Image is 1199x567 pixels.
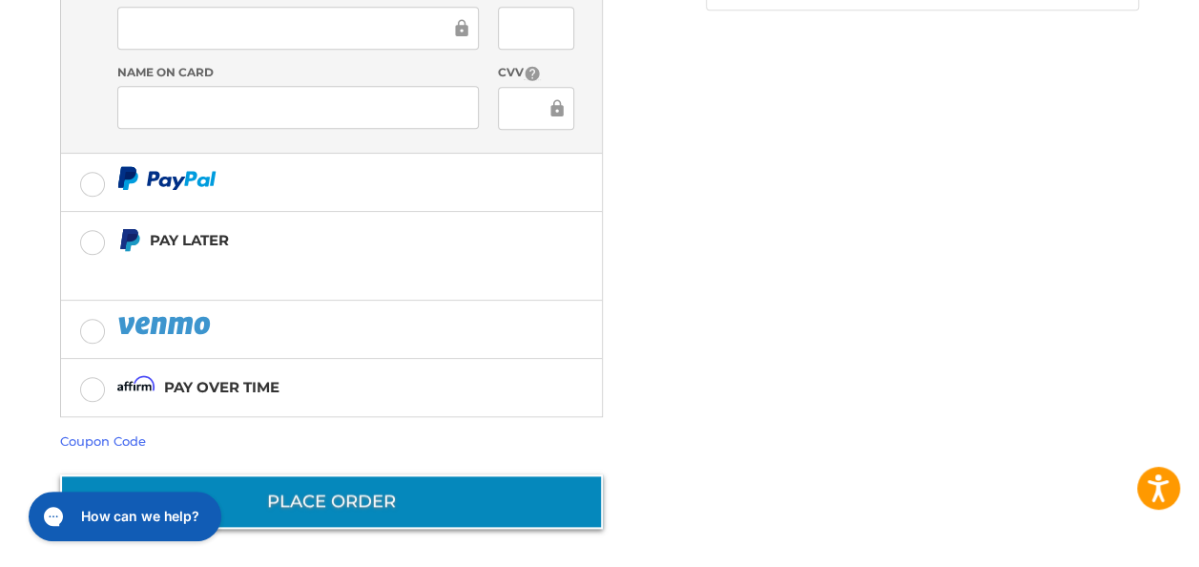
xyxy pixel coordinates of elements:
[117,313,215,337] img: PayPal icon
[117,228,141,252] img: Pay Later icon
[117,64,480,81] label: Name on Card
[60,433,146,449] a: Coupon Code
[150,224,515,256] div: Pay Later
[19,485,227,548] iframe: Gorgias live chat messenger
[117,375,155,399] img: Affirm icon
[117,166,217,190] img: PayPal icon
[498,64,575,82] label: CVV
[164,371,279,403] div: Pay over time
[60,474,603,529] button: Place Order
[117,261,516,277] iframe: PayPal Message 1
